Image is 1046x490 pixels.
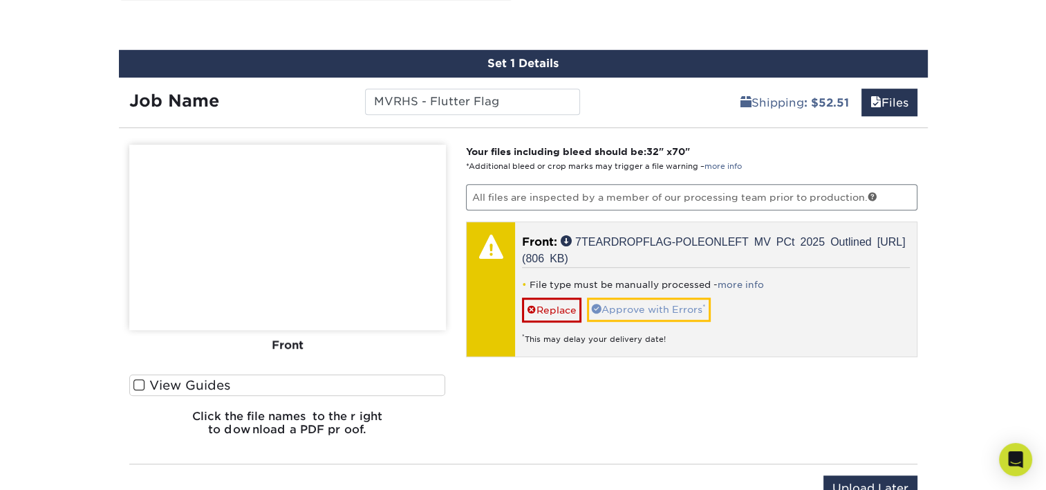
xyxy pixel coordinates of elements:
[704,162,742,171] a: more info
[731,89,858,116] a: Shipping: $52.51
[672,146,685,157] span: 70
[129,374,446,396] label: View Guides
[522,279,910,291] li: File type must be manually processed -
[804,96,849,109] b: : $52.51
[999,443,1032,476] div: Open Intercom Messenger
[466,184,917,210] p: All files are inspected by a member of our processing team prior to production.
[870,96,881,109] span: files
[587,298,711,321] a: Approve with Errors*
[522,235,905,263] a: 7TEARDROPFLAG-POLEONLEFT MV PCt 2025 Outlined [URL] (806 KB)
[466,162,742,171] small: *Additional bleed or crop marks may trigger a file warning –
[522,323,910,345] div: This may delay your delivery date!
[861,89,917,116] a: Files
[129,91,219,111] strong: Job Name
[129,410,446,447] h6: Click the file names to the right to download a PDF proof.
[466,146,690,157] strong: Your files including bleed should be: " x "
[718,280,764,290] a: more info
[522,235,557,248] span: Front:
[365,89,580,115] input: Enter a job name
[646,146,659,157] span: 32
[740,96,751,109] span: shipping
[522,298,581,322] a: Replace
[129,330,446,361] div: Front
[119,50,928,78] div: Set 1 Details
